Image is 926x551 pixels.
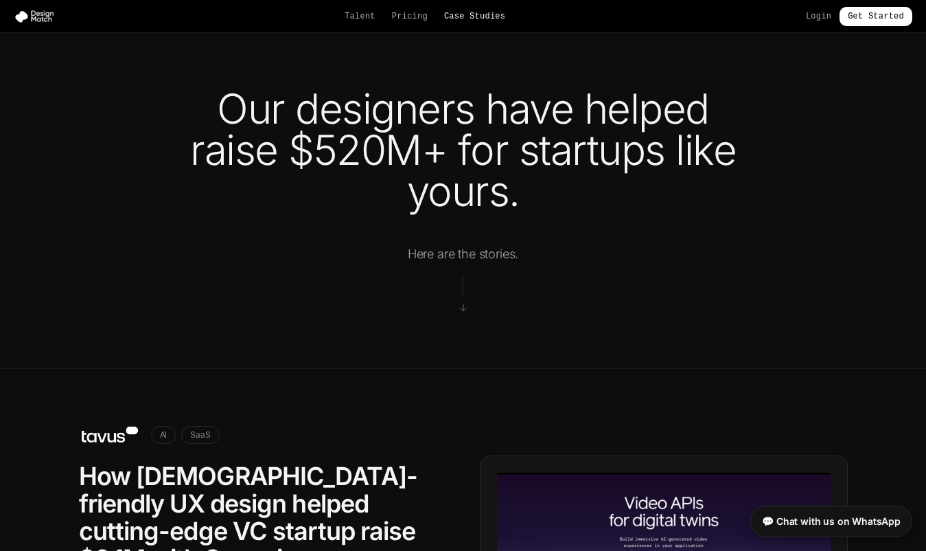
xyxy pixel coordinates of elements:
[156,88,771,212] h1: Our designers have helped raise $520M+ for startups like yours.
[750,506,912,537] a: 💬 Chat with us on WhatsApp
[444,11,505,22] a: Case Studies
[345,11,375,22] a: Talent
[14,10,60,23] img: Design Match
[806,11,831,22] a: Login
[181,426,219,444] span: SaaS
[408,245,519,264] p: Here are the stories.
[79,424,140,446] img: Tavus
[392,11,428,22] a: Pricing
[840,7,912,26] a: Get Started
[151,426,176,444] span: AI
